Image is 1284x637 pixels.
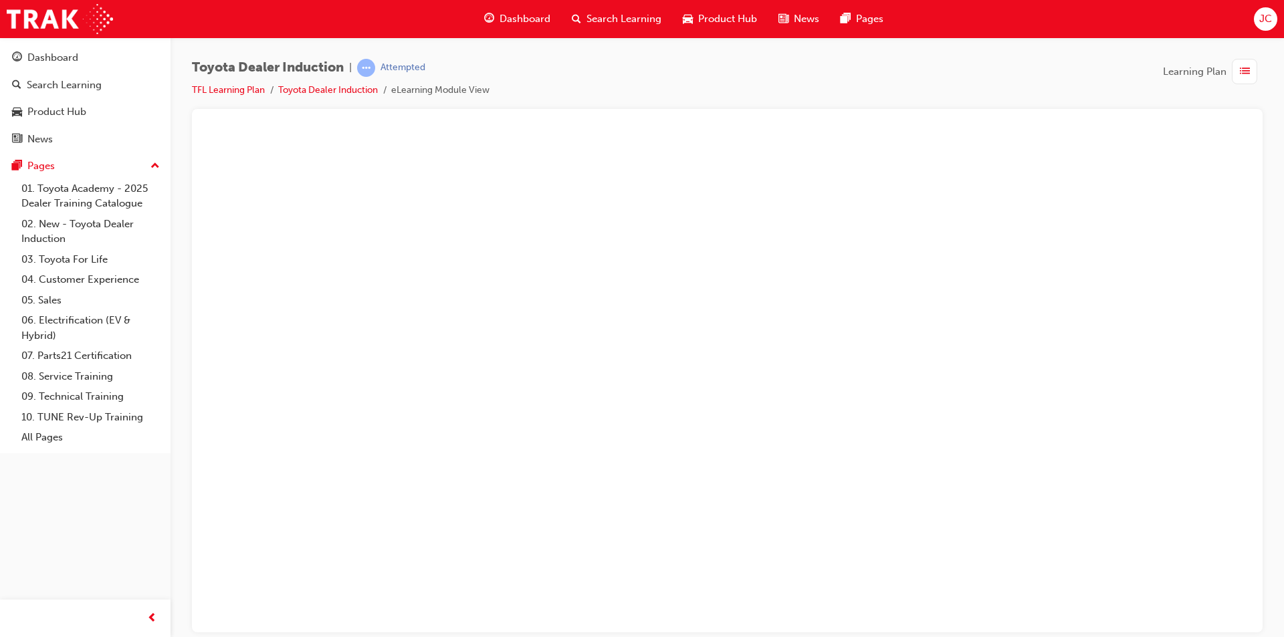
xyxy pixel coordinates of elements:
span: search-icon [12,80,21,92]
span: learningRecordVerb_ATTEMPT-icon [357,59,375,77]
span: Pages [856,11,883,27]
button: Pages [5,154,165,178]
span: list-icon [1240,63,1250,80]
a: news-iconNews [768,5,830,33]
span: Search Learning [586,11,661,27]
a: 09. Technical Training [16,386,165,407]
a: 06. Electrification (EV & Hybrid) [16,310,165,346]
span: news-icon [12,134,22,146]
a: 08. Service Training [16,366,165,387]
span: guage-icon [484,11,494,27]
div: Pages [27,158,55,174]
div: Search Learning [27,78,102,93]
img: Trak [7,4,113,34]
span: Product Hub [698,11,757,27]
span: JC [1259,11,1272,27]
a: 10. TUNE Rev-Up Training [16,407,165,428]
a: News [5,127,165,152]
a: Toyota Dealer Induction [278,84,378,96]
span: search-icon [572,11,581,27]
a: car-iconProduct Hub [672,5,768,33]
span: guage-icon [12,52,22,64]
a: 04. Customer Experience [16,269,165,290]
span: prev-icon [147,610,157,627]
span: pages-icon [12,160,22,172]
span: | [349,60,352,76]
a: search-iconSearch Learning [561,5,672,33]
li: eLearning Module View [391,83,490,98]
span: News [794,11,819,27]
a: 01. Toyota Academy - 2025 Dealer Training Catalogue [16,178,165,214]
span: car-icon [12,106,22,118]
div: Attempted [381,61,425,74]
a: 03. Toyota For Life [16,249,165,270]
span: car-icon [683,11,693,27]
div: Dashboard [27,50,78,66]
a: Dashboard [5,45,165,70]
button: Learning Plan [1163,59,1263,84]
span: up-icon [150,158,160,175]
span: news-icon [778,11,788,27]
a: 02. New - Toyota Dealer Induction [16,214,165,249]
div: Product Hub [27,104,86,120]
a: pages-iconPages [830,5,894,33]
button: DashboardSearch LearningProduct HubNews [5,43,165,154]
a: TFL Learning Plan [192,84,265,96]
a: Product Hub [5,100,165,124]
button: JC [1254,7,1277,31]
span: Dashboard [500,11,550,27]
div: News [27,132,53,147]
a: 05. Sales [16,290,165,311]
span: Learning Plan [1163,64,1226,80]
span: Toyota Dealer Induction [192,60,344,76]
a: All Pages [16,427,165,448]
a: Search Learning [5,73,165,98]
a: 07. Parts21 Certification [16,346,165,366]
a: guage-iconDashboard [473,5,561,33]
span: pages-icon [841,11,851,27]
